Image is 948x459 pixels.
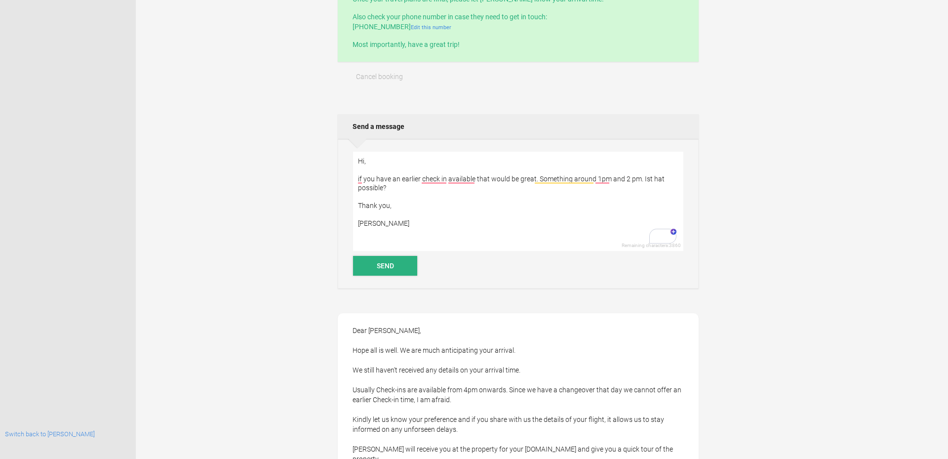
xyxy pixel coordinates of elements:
p: Most importantly, have a great trip! [353,40,684,49]
a: Switch back to [PERSON_NAME] [5,430,95,438]
p: Also check your phone number in case they need to get in touch: [PHONE_NUMBER] [353,12,684,32]
h2: Send a message [338,114,699,139]
button: Cancel booking [338,67,421,86]
a: Edit this number [411,24,451,31]
textarea: To enrich screen reader interactions, please activate Accessibility in Grammarly extension settings [353,152,683,251]
button: Send [353,256,417,276]
span: Cancel booking [356,73,403,81]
